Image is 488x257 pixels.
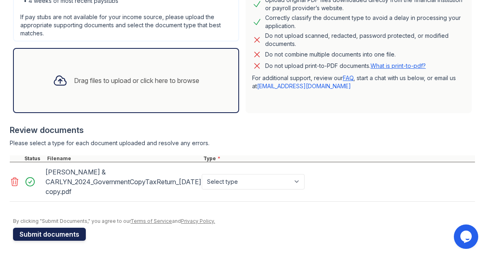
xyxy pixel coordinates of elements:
iframe: chat widget [454,224,480,249]
div: Do not combine multiple documents into one file. [265,50,396,59]
div: Status [23,155,46,162]
a: [EMAIL_ADDRESS][DOMAIN_NAME] [257,83,351,89]
div: Review documents [10,124,475,136]
p: For additional support, review our , start a chat with us below, or email us at [252,74,465,90]
a: What is print-to-pdf? [370,62,426,69]
button: Submit documents [13,228,86,241]
a: Privacy Policy. [181,218,215,224]
div: Filename [46,155,202,162]
div: Do not upload scanned, redacted, password protected, or modified documents. [265,32,465,48]
a: Terms of Service [131,218,172,224]
div: Drag files to upload or click here to browse [74,76,199,85]
div: Type [202,155,475,162]
div: Please select a type for each document uploaded and resolve any errors. [10,139,475,147]
div: By clicking "Submit Documents," you agree to our and [13,218,475,224]
a: FAQ [343,74,353,81]
div: Correctly classify the document type to avoid a delay in processing your application. [265,14,465,30]
p: Do not upload print-to-PDF documents. [265,62,426,70]
div: [PERSON_NAME] & CARLYN_2024_GovernmentCopyTaxReturn_[DATE] copy.pdf [46,166,198,198]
